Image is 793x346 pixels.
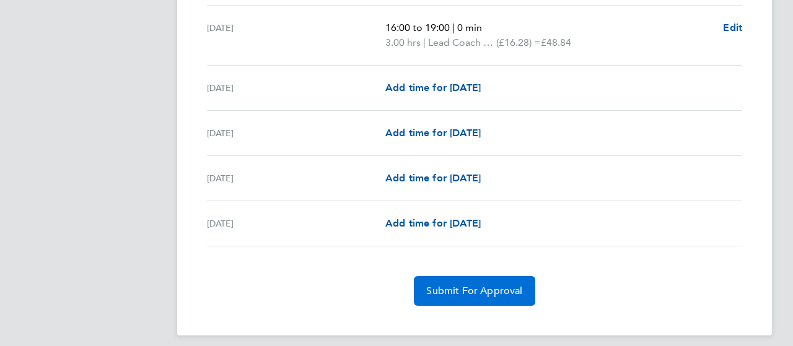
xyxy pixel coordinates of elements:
[207,20,385,50] div: [DATE]
[207,171,385,186] div: [DATE]
[426,285,522,297] span: Submit For Approval
[385,126,481,141] a: Add time for [DATE]
[385,127,481,139] span: Add time for [DATE]
[385,37,421,48] span: 3.00 hrs
[723,20,742,35] a: Edit
[496,37,541,48] span: (£16.28) =
[457,22,482,33] span: 0 min
[541,37,571,48] span: £48.84
[207,216,385,231] div: [DATE]
[385,172,481,184] span: Add time for [DATE]
[414,276,535,306] button: Submit For Approval
[385,80,481,95] a: Add time for [DATE]
[385,82,481,93] span: Add time for [DATE]
[207,126,385,141] div: [DATE]
[452,22,455,33] span: |
[385,22,450,33] span: 16:00 to 19:00
[723,22,742,33] span: Edit
[385,171,481,186] a: Add time for [DATE]
[207,80,385,95] div: [DATE]
[385,216,481,231] a: Add time for [DATE]
[428,35,496,50] span: Lead Coach Rate
[385,217,481,229] span: Add time for [DATE]
[423,37,426,48] span: |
